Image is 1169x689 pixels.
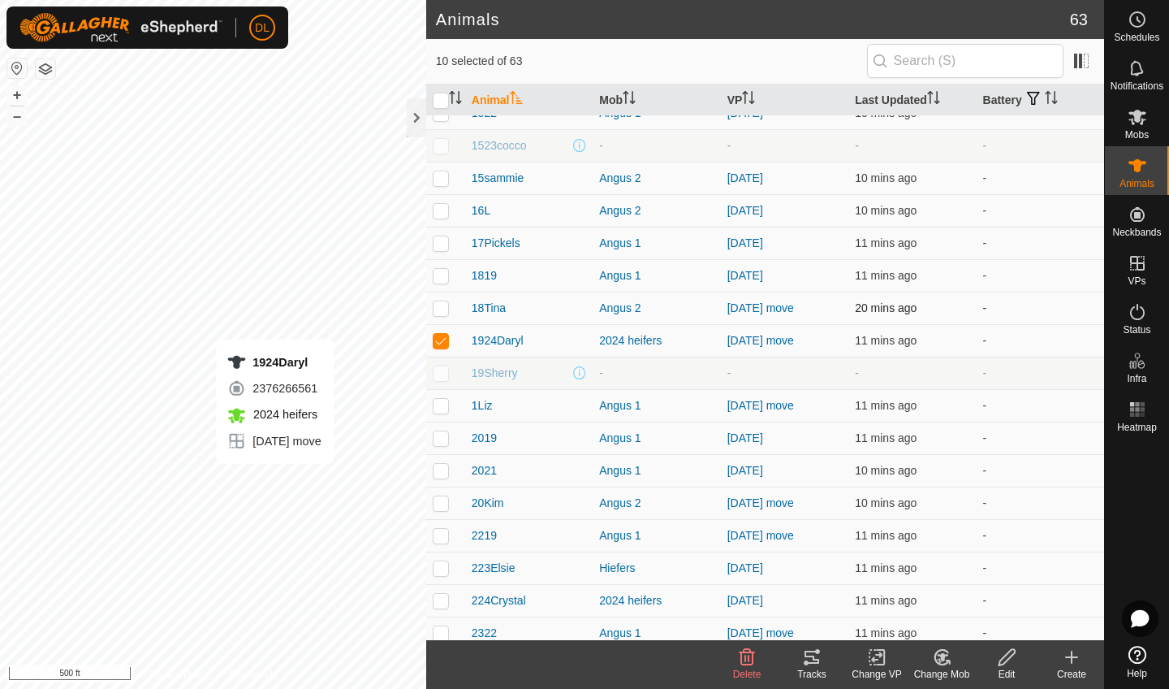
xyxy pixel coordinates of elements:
[1111,81,1163,91] span: Notifications
[977,617,1104,649] td: -
[436,10,1070,29] h2: Animals
[36,59,55,79] button: Map Layers
[599,560,714,577] div: Hiefers
[727,236,763,249] a: [DATE]
[599,397,714,414] div: Angus 1
[855,366,859,379] span: -
[977,259,1104,292] td: -
[977,552,1104,584] td: -
[727,139,731,152] app-display-virtual-paddock-transition: -
[599,300,714,317] div: Angus 2
[1045,93,1058,106] p-sorticon: Activate to sort
[727,171,763,184] a: [DATE]
[848,84,976,116] th: Last Updated
[1105,639,1169,685] a: Help
[226,379,321,398] div: 2376266561
[977,129,1104,162] td: -
[599,430,714,447] div: Angus 1
[977,162,1104,194] td: -
[465,84,593,116] th: Animal
[599,267,714,284] div: Angus 1
[599,365,714,382] div: -
[599,235,714,252] div: Angus 1
[867,44,1063,78] input: Search (S)
[855,496,917,509] span: 11 Aug 2025 at 10:26 am
[742,93,755,106] p-sorticon: Activate to sort
[255,19,270,37] span: DL
[226,431,321,451] div: [DATE] move
[977,324,1104,357] td: -
[977,84,1104,116] th: Battery
[927,93,940,106] p-sorticon: Activate to sort
[977,519,1104,552] td: -
[977,487,1104,519] td: -
[1128,276,1145,286] span: VPs
[855,464,917,477] span: 11 Aug 2025 at 10:26 am
[727,496,794,509] a: [DATE] move
[1125,130,1149,140] span: Mobs
[855,334,917,347] span: 11 Aug 2025 at 10:25 am
[472,527,497,544] span: 2219
[7,85,27,105] button: +
[727,561,763,574] a: [DATE]
[977,292,1104,324] td: -
[472,365,518,382] span: 19Sherry
[599,495,714,512] div: Angus 2
[1117,422,1157,432] span: Heatmap
[977,227,1104,259] td: -
[510,93,523,106] p-sorticon: Activate to sort
[472,462,497,479] span: 2021
[472,592,526,609] span: 224Crystal
[727,301,794,314] a: [DATE] move
[855,431,917,444] span: 11 Aug 2025 at 10:25 am
[599,332,714,349] div: 2024 heifers
[436,53,867,70] span: 10 selected of 63
[977,194,1104,227] td: -
[599,170,714,187] div: Angus 2
[855,269,917,282] span: 11 Aug 2025 at 10:25 am
[855,561,917,574] span: 11 Aug 2025 at 10:25 am
[472,235,520,252] span: 17Pickels
[727,594,763,607] a: [DATE]
[727,529,794,542] a: [DATE] move
[599,137,714,154] div: -
[855,399,917,412] span: 11 Aug 2025 at 10:25 am
[727,204,763,217] a: [DATE]
[1119,179,1154,188] span: Animals
[593,84,720,116] th: Mob
[1070,7,1088,32] span: 63
[727,399,794,412] a: [DATE] move
[855,236,917,249] span: 11 Aug 2025 at 10:25 am
[855,139,859,152] span: -
[7,106,27,126] button: –
[727,464,763,477] a: [DATE]
[472,332,524,349] span: 1924Daryl
[472,625,497,642] span: 2322
[733,669,761,680] span: Delete
[599,202,714,219] div: Angus 2
[472,267,497,284] span: 1819
[727,269,763,282] a: [DATE]
[844,667,909,682] div: Change VP
[1039,667,1104,682] div: Create
[977,584,1104,617] td: -
[599,592,714,609] div: 2024 heifers
[855,529,917,542] span: 11 Aug 2025 at 10:25 am
[229,668,277,682] a: Contact Us
[226,353,321,372] div: 1924Daryl
[472,300,506,317] span: 18Tina
[721,84,848,116] th: VP
[623,93,636,106] p-sorticon: Activate to sort
[974,667,1039,682] div: Edit
[855,106,917,119] span: 11 Aug 2025 at 10:26 am
[977,389,1104,422] td: -
[472,495,504,512] span: 20Kim
[855,171,917,184] span: 11 Aug 2025 at 10:26 am
[727,626,794,639] a: [DATE] move
[727,366,731,379] app-display-virtual-paddock-transition: -
[1112,227,1161,237] span: Neckbands
[727,106,763,119] a: [DATE]
[1127,669,1147,678] span: Help
[977,422,1104,454] td: -
[249,408,317,421] span: 2024 heifers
